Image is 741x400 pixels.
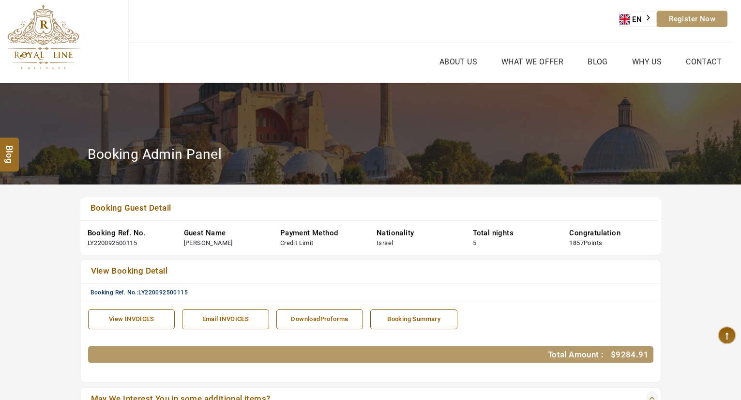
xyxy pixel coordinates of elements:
[184,228,266,238] div: Guest Name
[611,350,616,359] span: $
[683,55,724,69] a: Contact
[7,4,79,70] img: The Royal Line Holidays
[280,228,362,238] div: Payment Method
[569,228,651,238] div: Congratulation
[377,228,458,238] div: Nationality
[569,239,584,246] span: 1857
[437,55,480,69] a: About Us
[88,239,137,248] div: LY220092500115
[630,55,664,69] a: Why Us
[376,315,452,324] div: Booking Summary
[620,12,656,27] a: EN
[88,309,175,329] a: View INVOICES
[473,228,555,238] div: Total nights
[184,239,233,248] div: [PERSON_NAME]
[91,289,658,297] div: Booking Ref. No.:
[499,55,566,69] a: What we Offer
[88,228,169,238] div: Booking Ref. No.
[657,11,727,27] a: Register Now
[619,12,657,27] div: Language
[585,55,610,69] a: Blog
[616,350,649,359] span: 9284.91
[93,315,170,324] div: View INVOICES
[548,350,604,359] span: Total Amount :
[619,12,657,27] aside: Language selected: English
[276,309,363,329] a: DownloadProforma
[88,202,597,215] a: Booking Guest Detail
[138,289,188,296] span: LY220092500115
[3,145,16,154] span: Blog
[182,309,269,329] a: Email INVOICES
[280,239,314,248] div: Credit Limit
[377,239,393,248] div: Israel
[88,146,222,163] h2: Booking Admin Panel
[584,239,602,246] span: Points
[473,239,476,248] div: 5
[91,266,168,276] span: View Booking Detail
[370,309,457,329] a: Booking Summary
